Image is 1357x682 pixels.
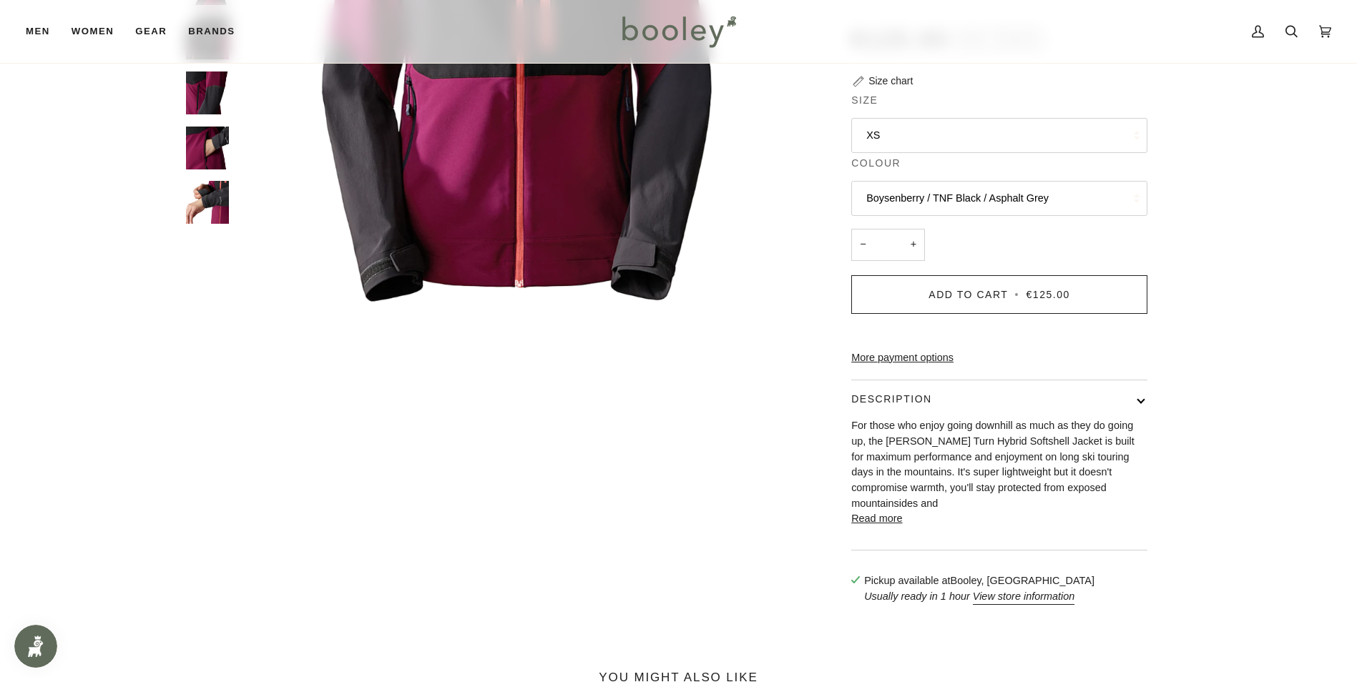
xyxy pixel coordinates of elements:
p: For those who enjoy going downhill as much as they do going up, the [PERSON_NAME] Turn Hybrid Sof... [851,418,1147,511]
span: Size [851,93,878,108]
button: Read more [851,511,902,527]
span: Add to Cart [929,289,1008,300]
p: Usually ready in 1 hour [864,589,1094,605]
input: Quantity [851,229,925,261]
button: Add to Cart • €125.00 [851,275,1147,314]
iframe: Button to open loyalty program pop-up [14,625,57,668]
span: Men [26,24,50,39]
button: Boysenberry / TNF Black / Asphalt Grey [851,181,1147,216]
img: The North Face Women's Dawn Turn Hybrid Softshell Jacket - Booley Galway [186,181,229,224]
button: − [851,229,874,261]
img: The North Face Women's Dawn Turn Hybrid Softshell Jacket - Booley Galway [186,71,229,114]
span: Brands [188,24,235,39]
button: View store information [973,589,1075,605]
img: The North Face Women's Dawn Turn Hybrid Softshell Jacket - Booley Galway [186,127,229,169]
span: Colour [851,156,901,171]
span: Gear [135,24,167,39]
p: Pickup available at [864,573,1094,589]
a: More payment options [851,350,1147,366]
div: Size chart [868,74,913,89]
img: Booley [616,11,741,52]
button: + [902,229,925,261]
button: XS [851,118,1147,153]
span: • [1012,289,1022,300]
span: Women [72,24,114,39]
strong: Booley, [GEOGRAPHIC_DATA] [951,575,1094,586]
span: €125.00 [1027,289,1070,300]
button: Description [851,380,1147,418]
